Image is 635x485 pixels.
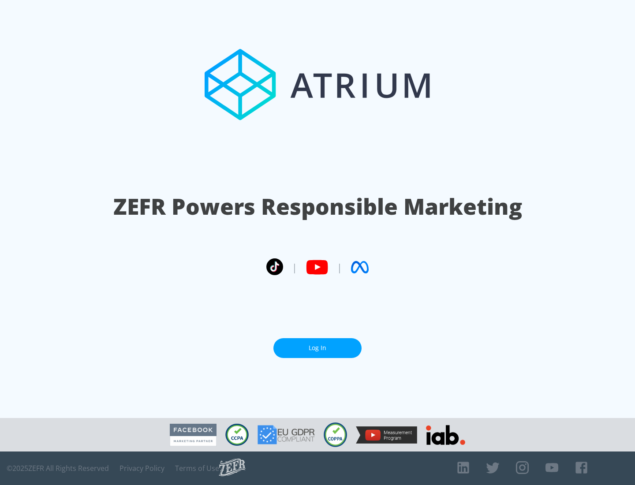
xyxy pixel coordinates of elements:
a: Privacy Policy [120,464,164,473]
a: Terms of Use [175,464,219,473]
a: Log In [273,338,362,358]
img: IAB [426,425,465,445]
span: | [337,261,342,274]
img: YouTube Measurement Program [356,426,417,444]
img: COPPA Compliant [324,422,347,447]
span: © 2025 ZEFR All Rights Reserved [7,464,109,473]
h1: ZEFR Powers Responsible Marketing [113,191,522,222]
img: Facebook Marketing Partner [170,424,217,446]
img: CCPA Compliant [225,424,249,446]
span: | [292,261,297,274]
img: GDPR Compliant [258,425,315,444]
